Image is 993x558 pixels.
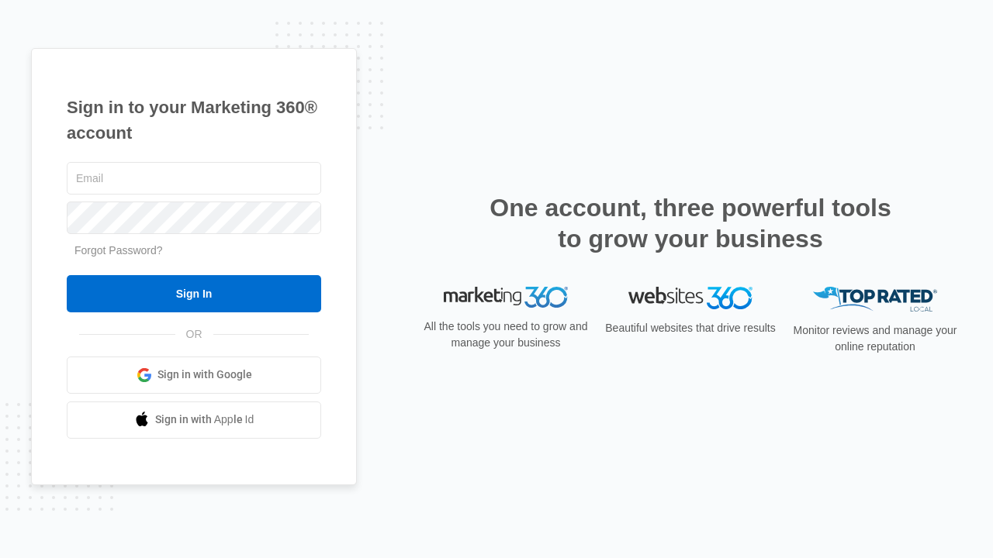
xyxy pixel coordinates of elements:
[67,95,321,146] h1: Sign in to your Marketing 360® account
[67,356,321,394] a: Sign in with Google
[813,287,937,312] img: Top Rated Local
[604,320,777,336] p: Beautiful websites that drive results
[485,192,896,254] h2: One account, three powerful tools to grow your business
[67,162,321,195] input: Email
[74,244,163,257] a: Forgot Password?
[67,401,321,439] a: Sign in with Apple Id
[67,275,321,312] input: Sign In
[419,319,593,351] p: All the tools you need to grow and manage your business
[628,287,753,309] img: Websites 360
[155,412,254,428] span: Sign in with Apple Id
[788,322,962,355] p: Monitor reviews and manage your online reputation
[444,287,568,308] img: Marketing 360
[175,326,213,343] span: OR
[157,367,252,383] span: Sign in with Google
